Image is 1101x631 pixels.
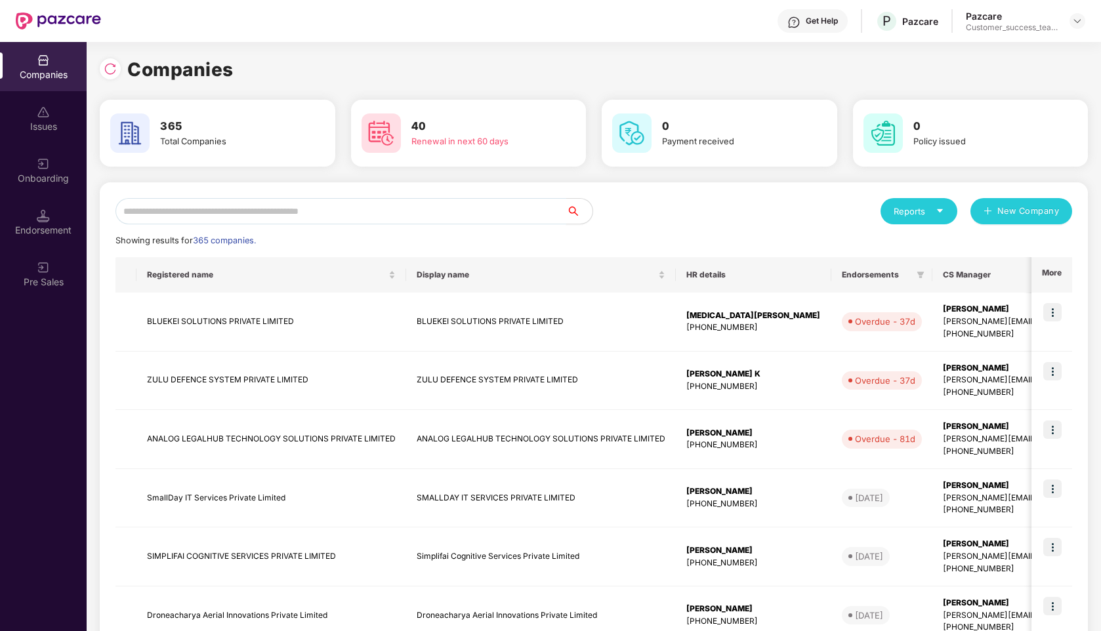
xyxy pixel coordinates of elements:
[1043,362,1062,380] img: icon
[863,113,903,153] img: svg+xml;base64,PHN2ZyB4bWxucz0iaHR0cDovL3d3dy53My5vcmcvMjAwMC9zdmciIHdpZHRoPSI2MCIgaGVpZ2h0PSI2MC...
[855,374,915,387] div: Overdue - 37d
[787,16,800,29] img: svg+xml;base64,PHN2ZyBpZD0iSGVscC0zMngzMiIgeG1sbnM9Imh0dHA6Ly93d3cudzMub3JnLzIwMDAvc3ZnIiB3aWR0aD...
[417,270,655,280] span: Display name
[37,261,50,274] img: svg+xml;base64,PHN2ZyB3aWR0aD0iMjAiIGhlaWdodD0iMjAiIHZpZXdCb3g9IjAgMCAyMCAyMCIgZmlsbD0ibm9uZSIgeG...
[1043,420,1062,439] img: icon
[406,257,676,293] th: Display name
[855,432,915,445] div: Overdue - 81d
[676,257,831,293] th: HR details
[406,352,676,411] td: ZULU DEFENCE SYSTEM PRIVATE LIMITED
[855,315,915,328] div: Overdue - 37d
[37,209,50,222] img: svg+xml;base64,PHN2ZyB3aWR0aD0iMTQuNSIgaGVpZ2h0PSIxNC41IiB2aWV3Qm94PSIwIDAgMTYgMTYiIGZpbGw9Im5vbm...
[894,205,944,218] div: Reports
[662,135,801,148] div: Payment received
[686,557,821,569] div: [PHONE_NUMBER]
[136,469,406,528] td: SmallDay IT Services Private Limited
[902,15,938,28] div: Pazcare
[913,135,1052,148] div: Policy issued
[970,198,1072,224] button: plusNew Company
[136,293,406,352] td: BLUEKEI SOLUTIONS PRIVATE LIMITED
[411,135,550,148] div: Renewal in next 60 days
[1072,16,1083,26] img: svg+xml;base64,PHN2ZyBpZD0iRHJvcGRvd24tMzJ4MzIiIHhtbG5zPSJodHRwOi8vd3d3LnczLm9yZy8yMDAwL3N2ZyIgd2...
[147,270,386,280] span: Registered name
[806,16,838,26] div: Get Help
[686,485,821,498] div: [PERSON_NAME]
[997,205,1060,218] span: New Company
[686,439,821,451] div: [PHONE_NUMBER]
[1043,479,1062,498] img: icon
[917,271,924,279] span: filter
[115,235,256,245] span: Showing results for
[662,118,801,135] h3: 0
[936,207,944,215] span: caret-down
[193,235,256,245] span: 365 companies.
[16,12,101,30] img: New Pazcare Logo
[406,410,676,469] td: ANALOG LEGALHUB TECHNOLOGY SOLUTIONS PRIVATE LIMITED
[104,62,117,75] img: svg+xml;base64,PHN2ZyBpZD0iUmVsb2FkLTMyeDMyIiB4bWxucz0iaHR0cDovL3d3dy53My5vcmcvMjAwMC9zdmciIHdpZH...
[966,10,1058,22] div: Pazcare
[855,609,883,622] div: [DATE]
[1031,257,1072,293] th: More
[1043,597,1062,615] img: icon
[136,527,406,586] td: SIMPLIFAI COGNITIVE SERVICES PRIVATE LIMITED
[686,368,821,380] div: [PERSON_NAME] K
[686,310,821,322] div: [MEDICAL_DATA][PERSON_NAME]
[406,469,676,528] td: SMALLDAY IT SERVICES PRIVATE LIMITED
[686,498,821,510] div: [PHONE_NUMBER]
[37,157,50,171] img: svg+xml;base64,PHN2ZyB3aWR0aD0iMjAiIGhlaWdodD0iMjAiIHZpZXdCb3g9IjAgMCAyMCAyMCIgZmlsbD0ibm9uZSIgeG...
[914,267,927,283] span: filter
[136,352,406,411] td: ZULU DEFENCE SYSTEM PRIVATE LIMITED
[855,550,883,563] div: [DATE]
[127,55,234,84] h1: Companies
[686,380,821,393] div: [PHONE_NUMBER]
[913,118,1052,135] h3: 0
[411,118,550,135] h3: 40
[37,106,50,119] img: svg+xml;base64,PHN2ZyBpZD0iSXNzdWVzX2Rpc2FibGVkIiB4bWxucz0iaHR0cDovL3d3dy53My5vcmcvMjAwMC9zdmciIH...
[686,321,821,334] div: [PHONE_NUMBER]
[855,491,883,504] div: [DATE]
[406,527,676,586] td: Simplifai Cognitive Services Private Limited
[110,113,150,153] img: svg+xml;base64,PHN2ZyB4bWxucz0iaHR0cDovL3d3dy53My5vcmcvMjAwMC9zdmciIHdpZHRoPSI2MCIgaGVpZ2h0PSI2MC...
[136,257,406,293] th: Registered name
[1043,538,1062,556] img: icon
[612,113,652,153] img: svg+xml;base64,PHN2ZyB4bWxucz0iaHR0cDovL3d3dy53My5vcmcvMjAwMC9zdmciIHdpZHRoPSI2MCIgaGVpZ2h0PSI2MC...
[566,198,593,224] button: search
[406,293,676,352] td: BLUEKEI SOLUTIONS PRIVATE LIMITED
[37,54,50,67] img: svg+xml;base64,PHN2ZyBpZD0iQ29tcGFuaWVzIiB4bWxucz0iaHR0cDovL3d3dy53My5vcmcvMjAwMC9zdmciIHdpZHRoPS...
[160,135,299,148] div: Total Companies
[984,207,992,217] span: plus
[686,603,821,615] div: [PERSON_NAME]
[160,118,299,135] h3: 365
[362,113,401,153] img: svg+xml;base64,PHN2ZyB4bWxucz0iaHR0cDovL3d3dy53My5vcmcvMjAwMC9zdmciIHdpZHRoPSI2MCIgaGVpZ2h0PSI2MC...
[686,544,821,557] div: [PERSON_NAME]
[883,13,891,29] span: P
[136,410,406,469] td: ANALOG LEGALHUB TECHNOLOGY SOLUTIONS PRIVATE LIMITED
[842,270,911,280] span: Endorsements
[1043,303,1062,321] img: icon
[686,615,821,628] div: [PHONE_NUMBER]
[966,22,1058,33] div: Customer_success_team_lead
[566,206,592,216] span: search
[686,427,821,439] div: [PERSON_NAME]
